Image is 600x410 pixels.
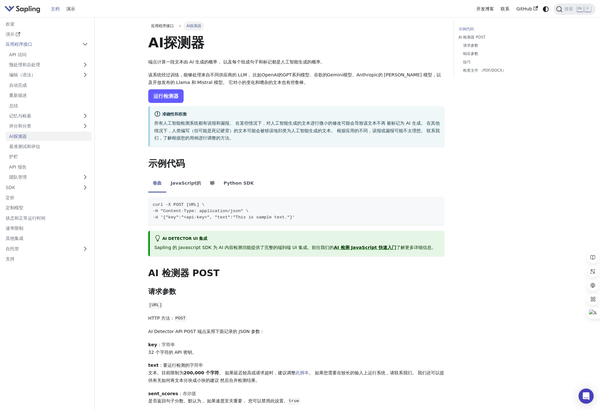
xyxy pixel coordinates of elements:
a: 预处理和后处理 [6,60,91,69]
p: ：要运行检测的 文本。目前限制为 。 如果延迟较高或请求超时，建议调整 。 如果您需要在较长的输入上运行系统，请联系我们。 我们还可以提供有关如何将文本分块成小块的建议 然后合并检测结果。 [148,362,445,384]
h3: 请求参数 [148,288,445,296]
strong: sent_scores [148,391,178,396]
a: 运行检测器 [148,89,184,103]
h1: AI探测器 [148,34,445,51]
strong: text [148,363,159,368]
font: 准确性和权衡 [162,112,187,116]
a: 响应参数 [463,51,542,57]
a: 自托管 [2,244,91,253]
span: curl -X POST [URL] \ [153,202,204,207]
a: 文档 [47,4,63,14]
a: 自动完成 [6,80,91,90]
code: true [288,398,300,404]
a: AI 检测器 POST [459,34,544,40]
span: -d '{"key":"<api-key>", "text":"This is sample text."}' [153,215,295,220]
kbd: K [585,6,591,12]
span: 字符串 [162,342,175,347]
a: 支持 [2,254,91,264]
p: 该系统经过训练，能够处理来自不同供应商的 LLM， 比如OpenAI的GPT系列模型、谷歌的Gemini模型、Anthropic的 [PERSON_NAME] 模型，以及开放发布的 Llama ... [148,71,445,86]
a: 演示 [2,30,91,39]
li: 蟒 [206,175,219,193]
p: 端点计算一段文本由 AI 生成的概率， 以及每个组成句子和标记都是人工智能生成的概率。 [148,58,445,66]
p: 所有人工智能检测系统都有误报和漏报。 在某些情况下，对人工智能生成的文本进行微小的修改可能会导致该文本不再 被标记为 AI 生成。 在其他情况下，人类编写（但可能是死记硬背）的文本可能会被错误地... [154,120,440,142]
a: 此脚本 [296,370,309,375]
p: Sapling 的 Javascript SDK 为 AI 内容检测功能提供了完整的端到端 UI 集成。前往我们的 了解更多详细信息。 [154,244,440,252]
a: 评分和分类 [6,122,91,131]
h2: AI 检测器 POST [148,268,445,279]
a: API 访问 [6,50,91,59]
a: API 报告 [6,162,91,171]
a: 定制模型 [2,203,91,212]
span: 应用程序接口 [151,24,174,28]
p: AI Detector API POST 端点采用下面记录的 JSON 参数： [148,328,445,336]
button: 折叠侧边栏类别“API” [79,40,91,49]
a: 技巧 [463,59,542,65]
strong: key [148,342,157,347]
a: 开发博客 [473,4,497,14]
li: 卷曲 [148,175,166,193]
a: SDK [2,183,79,192]
span: 布尔值 [183,391,196,396]
a: 应用程序接口 [148,21,177,30]
span: 字符串 [190,363,203,368]
a: 检查文件 （PDF/DOCX） [463,68,542,74]
a: 记忆与检索 [6,111,91,121]
a: 欢迎 [2,19,91,28]
a: 示例代码 [459,26,544,32]
button: 展开侧边栏类别“SDK” [79,183,91,192]
font: GitHub [516,6,532,11]
div: 打开对讲信使 [579,389,594,404]
li: Python SDK [219,175,258,193]
img: Sapling.ai [4,4,40,14]
font: AI Detector UI 集成 [162,236,207,241]
a: 总结 [6,101,91,110]
font: ： 是否返回句子分数。默认为 。如果速度至关重要， 您可以禁用此设置。 [148,391,288,404]
a: 基准测试和评估 [6,142,91,151]
a: 请求参数 [463,43,542,49]
h2: 示例代码 [148,158,445,169]
a: 速率限制 [2,224,91,233]
a: 团队管理 [6,173,91,182]
a: 状态和正常运行时间 [2,213,91,223]
font: HTTP 方法： [148,316,174,321]
a: AI探测器 [6,132,91,141]
a: 其他集成 [2,234,91,243]
nav: 面包屑 [148,21,445,30]
button: 搜索 （Command+K） [554,3,596,15]
span: 搜索 [562,6,577,12]
code: [URL] [148,302,163,308]
font: 演示 [6,31,15,37]
a: 应用程序接口 [2,40,79,49]
a: Sapling.ai [4,4,43,14]
a: GitHub [513,4,541,14]
strong: 200,000 个字符 [184,370,219,375]
span: AI探测器 [184,21,204,30]
a: 护栏 [6,152,91,161]
a: 联系 [497,4,513,14]
a: 重新描述 [6,91,91,100]
p: ： 32 个字符的 API 密钥。 [148,341,445,356]
a: 演示 [63,4,79,14]
code: POST [174,315,186,322]
li: JavaScript的 [166,175,206,193]
a: 定价 [2,193,91,202]
span: -H "Content-Type: application/json" \ [153,209,248,213]
a: 编辑（语法） [6,70,91,80]
button: 在深色和浅色模式之间切换（当前为系统模式） [541,4,550,14]
a: AI 检测 JavaScript 快速入门 [334,245,396,250]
